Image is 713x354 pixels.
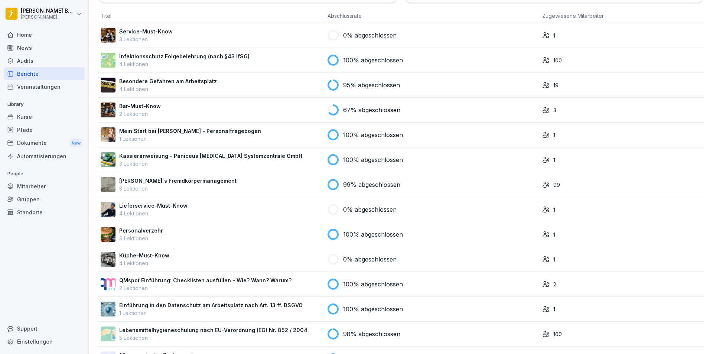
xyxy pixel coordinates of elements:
p: 3 [553,106,556,114]
p: 19 [553,81,559,89]
p: Kassieranweisung - Paniceus [MEDICAL_DATA] Systemzentrale GmbH [119,152,302,160]
a: Mitarbeiter [4,180,85,193]
p: 4 Lektionen [119,85,217,93]
img: ltafy9a5l7o16y10mkzj65ij.png [101,177,115,192]
a: Standorte [4,206,85,219]
p: 0% abgeschlossen [343,255,397,264]
div: Dokumente [4,136,85,150]
p: 0% abgeschlossen [343,205,397,214]
p: People [4,168,85,180]
img: hu6txd6pq7tal1w0hbosth6a.png [101,202,115,217]
p: 1 [553,32,555,39]
img: avw4yih0pjczq94wjribdn74.png [101,103,115,117]
p: 100 [553,56,562,64]
a: News [4,41,85,54]
p: 5 Lektionen [119,334,307,342]
p: 100% abgeschlossen [343,155,403,164]
p: 4 Lektionen [119,210,188,217]
a: Audits [4,54,85,67]
th: Abschlussrate [325,9,539,23]
p: [PERSON_NAME] [21,14,75,20]
img: rsy9vu330m0sw5op77geq2rv.png [101,277,115,292]
p: 4 Lektionen [119,259,169,267]
p: Lebensmittelhygieneschulung nach EU-Verordnung (EG) Nr. 852 / 2004 [119,326,307,334]
img: zd24spwykzjjw3u1wcd2ptki.png [101,227,115,242]
p: 1 [553,305,555,313]
a: DokumenteNew [4,136,85,150]
p: Library [4,98,85,110]
a: Kurse [4,110,85,123]
p: 4 Lektionen [119,60,250,68]
p: 3 Lektionen [119,35,173,43]
p: 100% abgeschlossen [343,280,403,289]
p: 2 Lektionen [119,284,292,292]
p: 95% abgeschlossen [343,81,400,90]
img: zq4t51x0wy87l3xh8s87q7rq.png [101,78,115,92]
p: 3 Lektionen [119,185,237,192]
p: Einführung in den Datenschutz am Arbeitsplatz nach Art. 13 ff. DSGVO [119,301,303,309]
span: Zugewiesene Mitarbeiter [542,13,604,19]
p: 100% abgeschlossen [343,305,403,314]
a: Berichte [4,67,85,80]
div: Support [4,322,85,335]
p: 100% abgeschlossen [343,230,403,239]
p: 100% abgeschlossen [343,56,403,65]
img: tgff07aey9ahi6f4hltuk21p.png [101,53,115,68]
p: 100 [553,330,562,338]
p: Personalverzehr [119,227,163,234]
a: Gruppen [4,193,85,206]
p: Infektionsschutz Folgebelehrung (nach §43 IfSG) [119,52,250,60]
p: 9 Lektionen [119,234,163,242]
p: 100% abgeschlossen [343,130,403,139]
p: 2 [553,280,556,288]
p: Bar-Must-Know [119,102,161,110]
img: fvkk888r47r6bwfldzgy1v13.png [101,152,115,167]
img: gxc2tnhhndim38heekucasph.png [101,252,115,267]
p: 98% abgeschlossen [343,329,400,338]
p: 0% abgeschlossen [343,31,397,40]
p: Service-Must-Know [119,27,173,35]
a: Home [4,28,85,41]
p: 1 [553,231,555,238]
p: [PERSON_NAME]`s Fremdkörpermanagement [119,177,237,185]
p: 1 [553,156,555,164]
p: [PERSON_NAME] Bogomolec [21,8,75,14]
p: 67% abgeschlossen [343,105,400,114]
p: 99 [553,181,560,189]
img: aaay8cu0h1hwaqqp9269xjan.png [101,127,115,142]
p: 1 [553,256,555,263]
p: Küche-Must-Know [119,251,169,259]
a: Einstellungen [4,335,85,348]
span: Titel [101,13,111,19]
p: 1 [553,206,555,214]
a: Veranstaltungen [4,80,85,93]
div: New [70,139,82,147]
p: 99% abgeschlossen [343,180,400,189]
p: Lieferservice-Must-Know [119,202,188,210]
p: 3 Lektionen [119,160,302,168]
a: Pfade [4,123,85,136]
img: gxsnf7ygjsfsmxd96jxi4ufn.png [101,327,115,341]
img: kpon4nh320e9lf5mryu3zflh.png [101,28,115,43]
p: QMspot Einführung: Checklisten ausfüllen - Wie? Wann? Warum? [119,276,292,284]
p: 2 Lektionen [119,110,161,118]
a: Automatisierungen [4,150,85,163]
p: Besondere Gefahren am Arbeitsplatz [119,77,217,85]
p: 1 Lektionen [119,309,303,317]
p: 1 Lektionen [119,135,261,143]
img: x7xa5977llyo53hf30kzdyol.png [101,302,115,316]
p: Mein Start bei [PERSON_NAME] - Personalfragebogen [119,127,261,135]
p: 1 [553,131,555,139]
